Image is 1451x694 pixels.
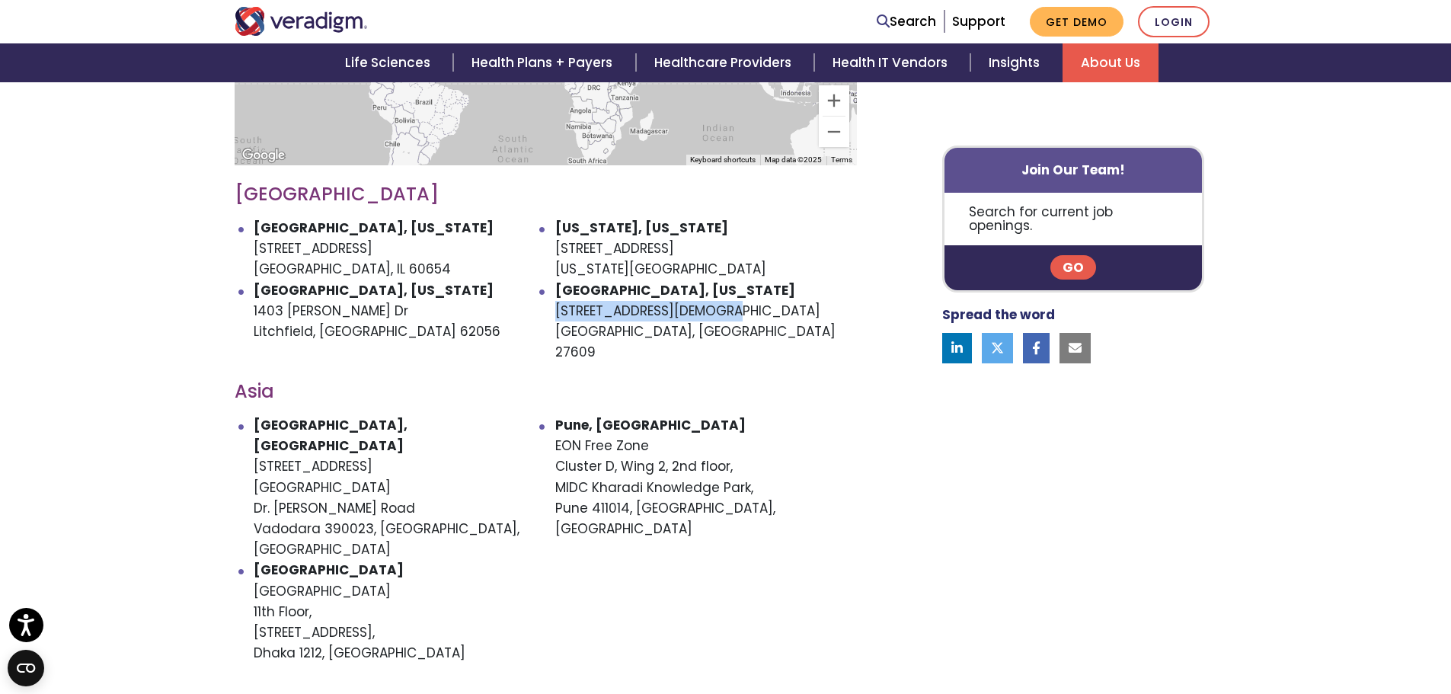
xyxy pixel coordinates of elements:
button: Open CMP widget [8,650,44,686]
li: [STREET_ADDRESS][DEMOGRAPHIC_DATA] [GEOGRAPHIC_DATA], [GEOGRAPHIC_DATA] 27609 [555,280,857,363]
p: Search for current job openings. [944,193,1203,245]
a: Terms (opens in new tab) [831,155,852,164]
a: Get Demo [1030,7,1123,37]
strong: [GEOGRAPHIC_DATA], [US_STATE] [254,219,494,237]
button: Zoom in [819,85,849,116]
span: Map data ©2025 [765,155,822,164]
a: Support [952,12,1005,30]
strong: Pune, [GEOGRAPHIC_DATA] [555,416,746,434]
li: [STREET_ADDRESS] [GEOGRAPHIC_DATA] Dr. [PERSON_NAME] Road Vadodara 390023, [GEOGRAPHIC_DATA], [GE... [254,415,555,560]
strong: [GEOGRAPHIC_DATA], [GEOGRAPHIC_DATA] [254,416,407,455]
strong: [US_STATE], [US_STATE] [555,219,728,237]
strong: [GEOGRAPHIC_DATA], [US_STATE] [254,281,494,299]
a: Login [1138,6,1210,37]
li: 1403 [PERSON_NAME] Dr Litchfield, [GEOGRAPHIC_DATA] 62056 [254,280,555,363]
a: Health Plans + Payers [453,43,635,82]
strong: [GEOGRAPHIC_DATA] [254,561,404,579]
h3: Asia [235,381,857,403]
h3: [GEOGRAPHIC_DATA] [235,184,857,206]
a: About Us [1063,43,1159,82]
a: Health IT Vendors [814,43,970,82]
a: Open this area in Google Maps (opens a new window) [238,146,289,165]
img: Veradigm logo [235,7,368,36]
strong: [GEOGRAPHIC_DATA], [US_STATE] [555,281,795,299]
li: [STREET_ADDRESS] [GEOGRAPHIC_DATA], IL 60654 [254,218,555,280]
li: [STREET_ADDRESS] [US_STATE][GEOGRAPHIC_DATA] [555,218,857,280]
a: Insights [970,43,1063,82]
a: Go [1050,256,1096,280]
li: [GEOGRAPHIC_DATA] 11th Floor, [STREET_ADDRESS], Dhaka 1212, [GEOGRAPHIC_DATA] [254,560,555,664]
a: Life Sciences [327,43,453,82]
a: Search [877,11,936,32]
strong: Join Our Team! [1021,161,1125,179]
button: Zoom out [819,117,849,147]
li: EON Free Zone Cluster D, Wing 2, 2nd floor, MIDC Kharadi Knowledge Park, Pune 411014, [GEOGRAPHIC... [555,415,857,560]
strong: Spread the word [942,306,1055,325]
button: Keyboard shortcuts [690,155,756,165]
img: Google [238,146,289,165]
a: Healthcare Providers [636,43,814,82]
